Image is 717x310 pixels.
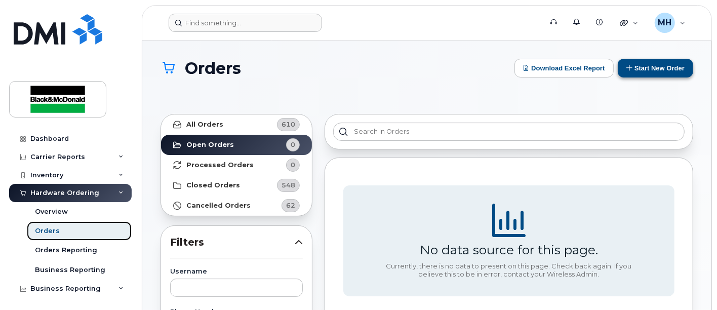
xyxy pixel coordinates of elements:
[170,235,295,250] span: Filters
[161,175,312,196] a: Closed Orders548
[186,202,251,210] strong: Cancelled Orders
[186,121,223,129] strong: All Orders
[161,155,312,175] a: Processed Orders0
[618,59,693,77] button: Start New Order
[186,161,254,169] strong: Processed Orders
[161,196,312,216] a: Cancelled Orders62
[161,135,312,155] a: Open Orders0
[382,262,635,278] div: Currently, there is no data to present on this page. Check back again. If you believe this to be ...
[170,268,303,275] label: Username
[420,242,598,257] div: No data source for this page.
[282,120,295,129] span: 610
[186,181,240,189] strong: Closed Orders
[333,123,685,141] input: Search in orders
[186,141,234,149] strong: Open Orders
[185,59,241,77] span: Orders
[291,160,295,170] span: 0
[291,140,295,149] span: 0
[161,114,312,135] a: All Orders610
[282,180,295,190] span: 548
[514,59,614,77] button: Download Excel Report
[286,201,295,210] span: 62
